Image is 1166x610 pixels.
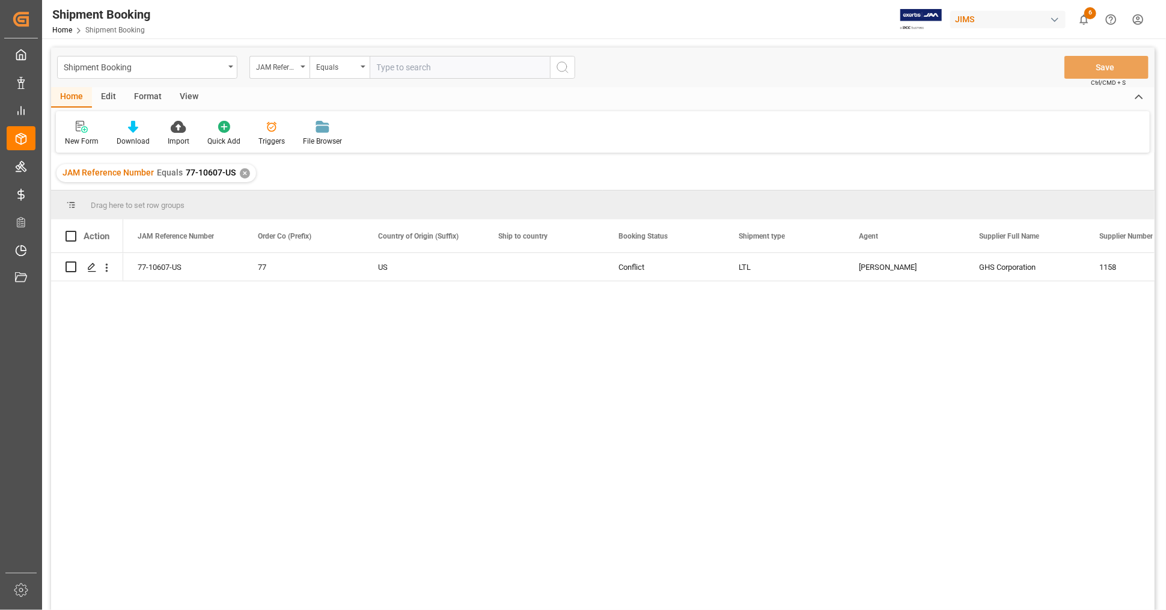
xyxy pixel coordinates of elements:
button: Help Center [1097,6,1125,33]
div: GHS Corporation [965,253,1085,281]
span: Shipment type [739,232,785,240]
span: Drag here to set row groups [91,201,185,210]
div: 77 [258,254,349,281]
span: Ctrl/CMD + S [1091,78,1126,87]
div: Import [168,136,189,147]
span: JAM Reference Number [63,168,154,177]
div: [PERSON_NAME] [859,254,950,281]
div: Download [117,136,150,147]
div: View [171,87,207,108]
div: Conflict [618,254,710,281]
button: Save [1064,56,1149,79]
div: Quick Add [207,136,240,147]
span: 6 [1084,7,1096,19]
div: ✕ [240,168,250,178]
button: open menu [249,56,310,79]
span: Equals [157,168,183,177]
button: show 6 new notifications [1070,6,1097,33]
div: JIMS [950,11,1066,28]
div: Format [125,87,171,108]
button: open menu [57,56,237,79]
span: Agent [859,232,878,240]
span: JAM Reference Number [138,232,214,240]
button: search button [550,56,575,79]
span: Order Co (Prefix) [258,232,311,240]
div: New Form [65,136,99,147]
div: Home [51,87,92,108]
span: 77-10607-US [186,168,236,177]
div: Action [84,231,109,242]
span: Booking Status [618,232,668,240]
span: Supplier Number [1099,232,1153,240]
div: Shipment Booking [52,5,150,23]
div: JAM Reference Number [256,59,297,73]
img: Exertis%20JAM%20-%20Email%20Logo.jpg_1722504956.jpg [900,9,942,30]
span: Supplier Full Name [979,232,1039,240]
button: open menu [310,56,370,79]
input: Type to search [370,56,550,79]
div: Equals [316,59,357,73]
div: Edit [92,87,125,108]
div: LTL [739,254,830,281]
a: Home [52,26,72,34]
div: 77-10607-US [123,253,243,281]
span: Country of Origin (Suffix) [378,232,459,240]
div: Shipment Booking [64,59,224,74]
div: Press SPACE to select this row. [51,253,123,281]
div: File Browser [303,136,342,147]
div: US [378,254,469,281]
span: Ship to country [498,232,548,240]
div: Triggers [258,136,285,147]
button: JIMS [950,8,1070,31]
